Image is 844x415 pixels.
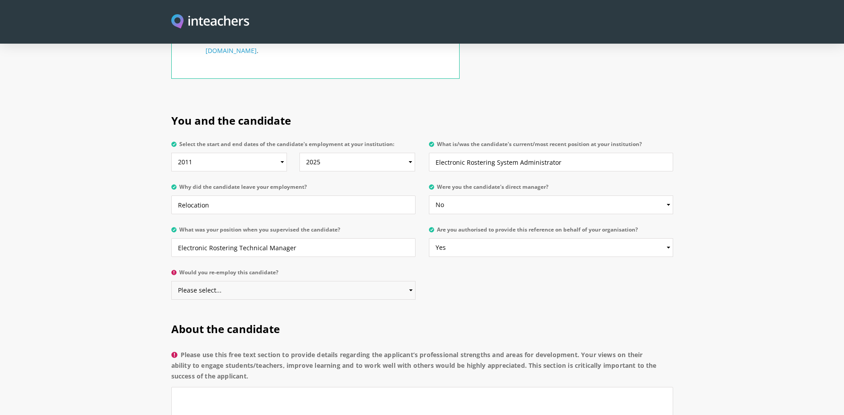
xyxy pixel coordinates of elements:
[171,350,673,387] label: Please use this free text section to provide details regarding the applicant’s professional stren...
[429,184,673,195] label: Were you the candidate's direct manager?
[429,141,673,153] label: What is/was the candidate's current/most recent position at your institution?
[171,184,416,195] label: Why did the candidate leave your employment?
[171,321,280,336] span: About the candidate
[171,113,291,128] span: You and the candidate
[171,269,416,281] label: Would you re-employ this candidate?
[171,14,250,30] img: Inteachers
[429,227,673,238] label: Are you authorised to provide this reference on behalf of your organisation?
[171,141,416,153] label: Select the start and end dates of the candidate's employment at your institution:
[171,227,416,238] label: What was your position when you supervised the candidate?
[171,14,250,30] a: Visit this site's homepage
